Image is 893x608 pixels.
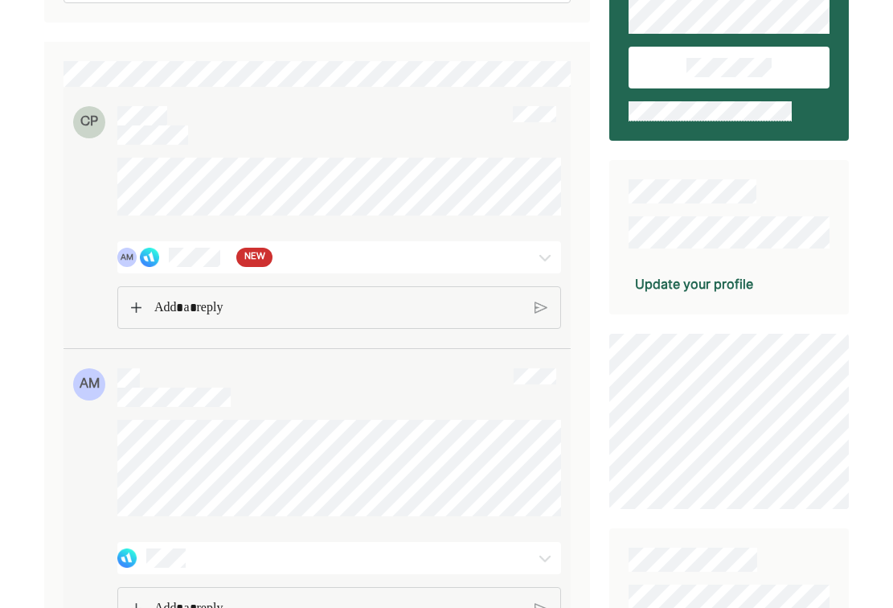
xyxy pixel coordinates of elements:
div: AM [73,368,105,401]
span: NEW [244,249,265,265]
div: AM [117,248,137,267]
div: Update your profile [635,274,753,294]
div: Rich Text Editor. Editing area: main [145,287,530,329]
div: CP [73,106,105,138]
